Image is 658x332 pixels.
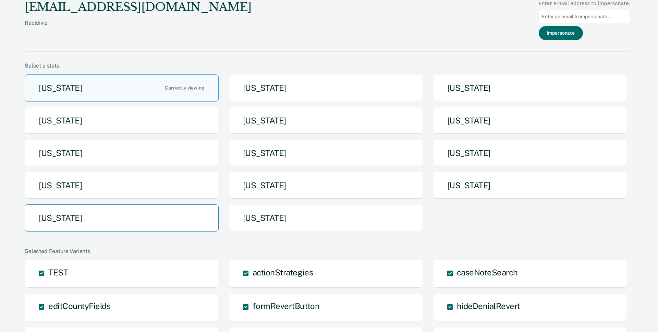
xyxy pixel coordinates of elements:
div: Selected Feature Variants [25,248,631,254]
input: Enter an email to impersonate... [539,10,631,23]
button: [US_STATE] [433,172,627,199]
button: [US_STATE] [229,74,423,102]
button: [US_STATE] [25,204,219,232]
span: editCountyFields [48,301,110,311]
button: [US_STATE] [229,140,423,167]
span: actionStrategies [253,268,313,277]
button: [US_STATE] [25,74,219,102]
button: [US_STATE] [433,140,627,167]
button: [US_STATE] [25,140,219,167]
button: [US_STATE] [229,172,423,199]
button: [US_STATE] [229,107,423,134]
span: formRevertButton [253,301,319,311]
span: hideDenialRevert [457,301,520,311]
button: Impersonate [539,26,583,40]
button: [US_STATE] [433,107,627,134]
span: caseNoteSearch [457,268,518,277]
button: [US_STATE] [229,204,423,232]
span: TEST [48,268,68,277]
div: Recidiviz [25,20,252,37]
button: [US_STATE] [25,172,219,199]
div: Select a state [25,62,631,69]
button: [US_STATE] [433,74,627,102]
button: [US_STATE] [25,107,219,134]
